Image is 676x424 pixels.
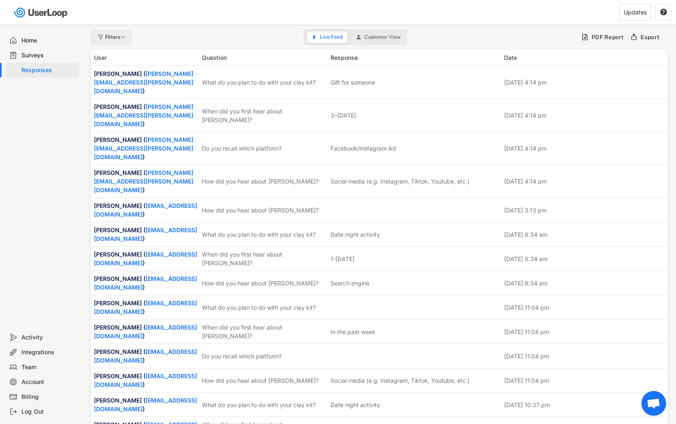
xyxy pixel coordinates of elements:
[504,177,664,186] div: [DATE] 4:14 pm
[21,66,76,74] div: Responses
[331,327,376,336] div: In the past week
[12,4,70,21] img: userloop-logo-01.svg
[331,400,380,409] div: Date night activity
[202,352,326,360] div: Do you recall which platform?
[202,230,326,239] div: What do you plan to do with your clay kit?
[591,33,624,41] div: PDF Report
[94,372,197,389] div: [PERSON_NAME] ( )
[94,103,193,127] a: [PERSON_NAME][EMAIL_ADDRESS][PERSON_NAME][DOMAIN_NAME]
[202,376,326,385] div: How did you hear about [PERSON_NAME]?
[94,70,193,94] a: [PERSON_NAME][EMAIL_ADDRESS][PERSON_NAME][DOMAIN_NAME]
[94,201,197,219] div: [PERSON_NAME] ( )
[21,378,76,386] div: Account
[504,53,664,62] div: Date
[94,347,197,365] div: [PERSON_NAME] ( )
[94,69,197,95] div: [PERSON_NAME] ( )
[202,177,326,186] div: How did you hear about [PERSON_NAME]?
[94,53,197,62] div: User
[202,279,326,287] div: How did you hear about [PERSON_NAME]?
[641,391,666,416] a: Open chat
[504,144,664,153] div: [DATE] 4:14 pm
[202,78,326,87] div: What do you plan to do with your clay kit?
[94,136,193,160] a: [PERSON_NAME][EMAIL_ADDRESS][PERSON_NAME][DOMAIN_NAME]
[202,323,326,340] div: When did you first hear about [PERSON_NAME]?
[504,78,664,87] div: [DATE] 4:14 pm
[94,135,197,161] div: [PERSON_NAME] ( )
[504,303,664,312] div: [DATE] 11:04 pm
[94,226,197,242] a: [EMAIL_ADDRESS][DOMAIN_NAME]
[331,177,469,186] div: Social media (e.g. Instagram, Tiktok, Youtube, etc.)
[504,279,664,287] div: [DATE] 8:34 am
[331,279,369,287] div: Search engine
[504,111,664,120] div: [DATE] 4:14 pm
[94,348,197,364] a: [EMAIL_ADDRESS][DOMAIN_NAME]
[504,230,664,239] div: [DATE] 8:34 am
[94,202,197,218] a: [EMAIL_ADDRESS][DOMAIN_NAME]
[202,107,326,124] div: When did you first hear about [PERSON_NAME]?
[331,53,499,62] div: Response
[21,334,76,342] div: Activity
[94,169,193,193] a: [PERSON_NAME][EMAIL_ADDRESS][PERSON_NAME][DOMAIN_NAME]
[504,376,664,385] div: [DATE] 11:04 pm
[202,144,326,153] div: Do you recall which platform?
[21,349,76,356] div: Integrations
[94,396,197,413] div: [PERSON_NAME] ( )
[94,275,197,291] a: [EMAIL_ADDRESS][DOMAIN_NAME]
[624,9,647,15] div: Updates
[331,111,356,120] div: 3–[DATE]
[504,206,664,214] div: [DATE] 3:13 pm
[21,408,76,416] div: Log Out
[307,31,347,43] button: Live Feed
[202,400,326,409] div: What do you plan to do with your clay kit?
[660,9,667,16] button: 
[641,33,660,41] div: Export
[202,250,326,267] div: When did you first hear about [PERSON_NAME]?
[21,37,76,45] div: Home
[331,78,375,87] div: Gift for someone
[94,323,197,340] div: [PERSON_NAME] ( )
[21,52,76,59] div: Surveys
[94,102,197,128] div: [PERSON_NAME] ( )
[504,352,664,360] div: [DATE] 11:04 pm
[660,8,667,16] text: 
[21,363,76,371] div: Team
[94,324,197,339] a: [EMAIL_ADDRESS][DOMAIN_NAME]
[504,327,664,336] div: [DATE] 11:04 pm
[331,230,380,239] div: Date night activity
[351,31,406,43] button: Customer View
[202,206,326,214] div: How did you hear about [PERSON_NAME]?
[94,372,197,388] a: [EMAIL_ADDRESS][DOMAIN_NAME]
[94,397,197,412] a: [EMAIL_ADDRESS][DOMAIN_NAME]
[94,299,197,316] div: [PERSON_NAME] ( )
[94,250,197,267] div: [PERSON_NAME] ( )
[202,303,326,312] div: What do you plan to do with your clay kit?
[94,299,197,315] a: [EMAIL_ADDRESS][DOMAIN_NAME]
[94,168,197,194] div: [PERSON_NAME] ( )
[331,254,354,263] div: 1-[DATE]
[320,35,343,40] span: Live Feed
[105,35,127,40] div: Filters
[94,251,197,266] a: [EMAIL_ADDRESS][DOMAIN_NAME]
[504,400,664,409] div: [DATE] 10:37 pm
[202,53,326,62] div: Question
[94,226,197,243] div: [PERSON_NAME] ( )
[364,35,401,40] span: Customer View
[504,254,664,263] div: [DATE] 8:34 am
[94,274,197,292] div: [PERSON_NAME] ( )
[331,376,469,385] div: Social media (e.g. Instagram, Tiktok, Youtube, etc.)
[21,393,76,401] div: Billing
[331,144,396,153] div: Facebook/Instagram Ad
